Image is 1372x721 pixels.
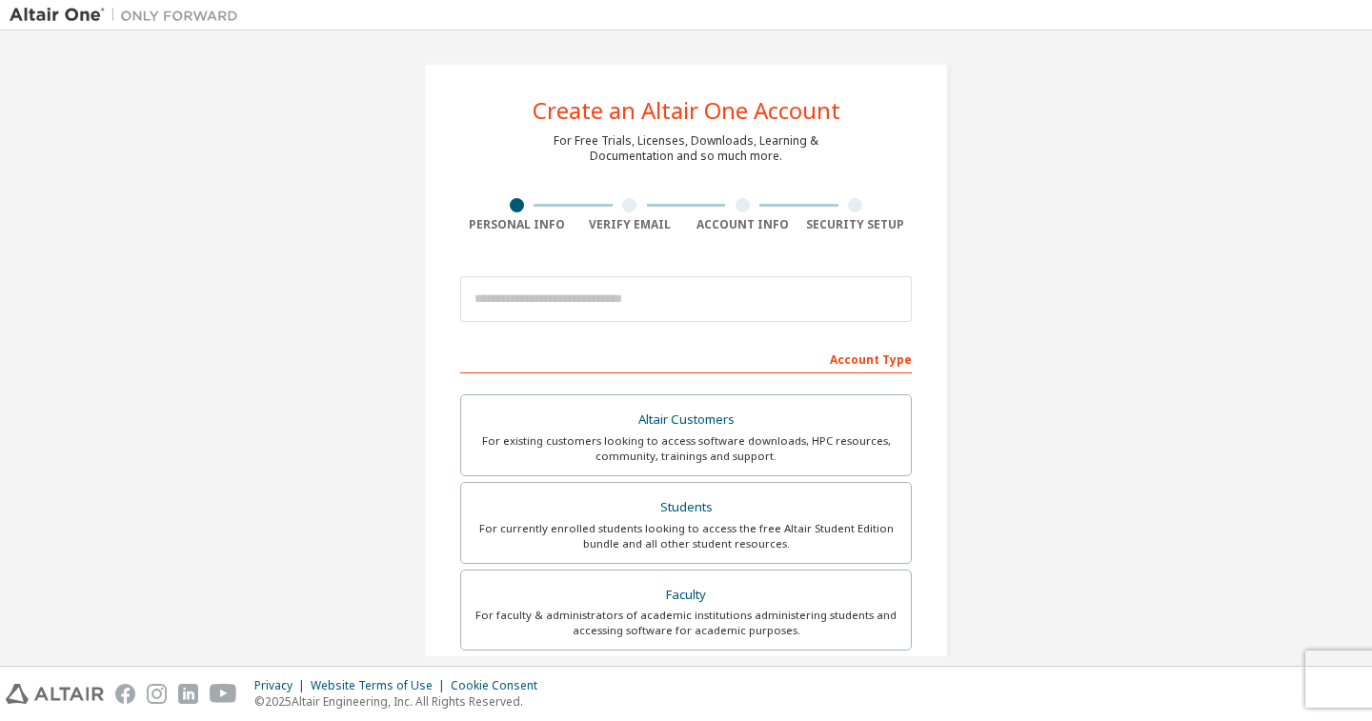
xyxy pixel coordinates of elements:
div: Altair Customers [473,407,899,433]
div: For existing customers looking to access software downloads, HPC resources, community, trainings ... [473,433,899,464]
div: Create an Altair One Account [533,99,840,122]
img: facebook.svg [115,684,135,704]
div: Personal Info [460,217,574,232]
div: For Free Trials, Licenses, Downloads, Learning & Documentation and so much more. [554,133,818,164]
div: Website Terms of Use [311,678,451,693]
img: youtube.svg [210,684,237,704]
img: linkedin.svg [178,684,198,704]
div: Students [473,494,899,521]
div: Privacy [254,678,311,693]
p: © 2025 Altair Engineering, Inc. All Rights Reserved. [254,693,549,710]
div: Faculty [473,582,899,609]
div: Account Info [686,217,799,232]
div: Security Setup [799,217,913,232]
div: Cookie Consent [451,678,549,693]
img: Altair One [10,6,248,25]
img: altair_logo.svg [6,684,104,704]
div: Account Type [460,343,912,373]
img: instagram.svg [147,684,167,704]
div: Verify Email [574,217,687,232]
div: For currently enrolled students looking to access the free Altair Student Edition bundle and all ... [473,521,899,551]
div: For faculty & administrators of academic institutions administering students and accessing softwa... [473,608,899,638]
